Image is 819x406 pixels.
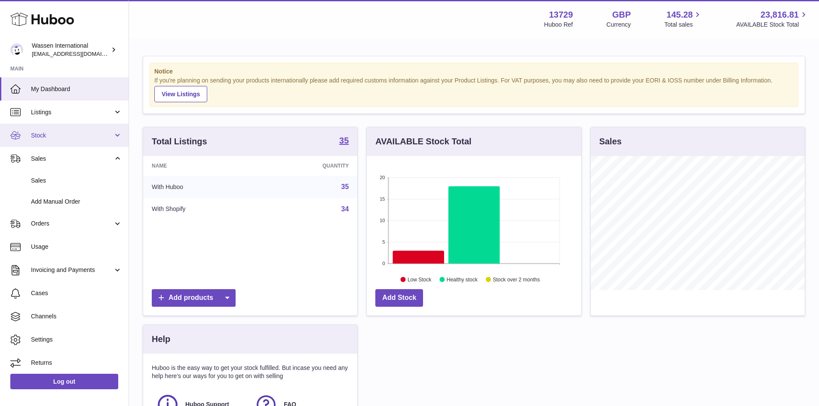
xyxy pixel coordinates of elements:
[31,198,122,206] span: Add Manual Order
[664,21,702,29] span: Total sales
[152,136,207,147] h3: Total Listings
[341,205,349,213] a: 34
[607,21,631,29] div: Currency
[736,21,809,29] span: AVAILABLE Stock Total
[380,218,385,223] text: 10
[32,50,126,57] span: [EMAIL_ADDRESS][DOMAIN_NAME]
[549,9,573,21] strong: 13729
[143,198,259,220] td: With Shopify
[339,136,349,145] strong: 35
[154,86,207,102] a: View Listings
[10,374,118,389] a: Log out
[31,359,122,367] span: Returns
[31,289,122,297] span: Cases
[447,276,478,282] text: Healthy stock
[599,136,622,147] h3: Sales
[375,136,471,147] h3: AVAILABLE Stock Total
[736,9,809,29] a: 23,816.81 AVAILABLE Stock Total
[154,76,794,102] div: If you're planning on sending your products internationally please add required customs informati...
[31,220,113,228] span: Orders
[259,156,358,176] th: Quantity
[152,333,170,345] h3: Help
[380,175,385,180] text: 20
[339,136,349,147] a: 35
[383,239,385,244] text: 5
[31,336,122,344] span: Settings
[152,364,349,380] p: Huboo is the easy way to get your stock fulfilled. But incase you need any help here's our ways f...
[612,9,631,21] strong: GBP
[31,108,113,116] span: Listings
[31,131,113,140] span: Stock
[31,312,122,321] span: Channels
[761,9,799,21] span: 23,816.81
[32,42,109,58] div: Wassen International
[380,196,385,201] text: 15
[493,276,540,282] text: Stock over 2 months
[383,261,385,266] text: 0
[143,156,259,176] th: Name
[143,176,259,198] td: With Huboo
[154,67,794,76] strong: Notice
[666,9,693,21] span: 145.28
[31,155,113,163] span: Sales
[31,243,122,251] span: Usage
[408,276,432,282] text: Low Stock
[31,85,122,93] span: My Dashboard
[664,9,702,29] a: 145.28 Total sales
[152,289,236,307] a: Add products
[341,183,349,190] a: 35
[31,266,113,274] span: Invoicing and Payments
[544,21,573,29] div: Huboo Ref
[31,177,122,185] span: Sales
[10,43,23,56] img: internationalsupplychain@wassen.com
[375,289,423,307] a: Add Stock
